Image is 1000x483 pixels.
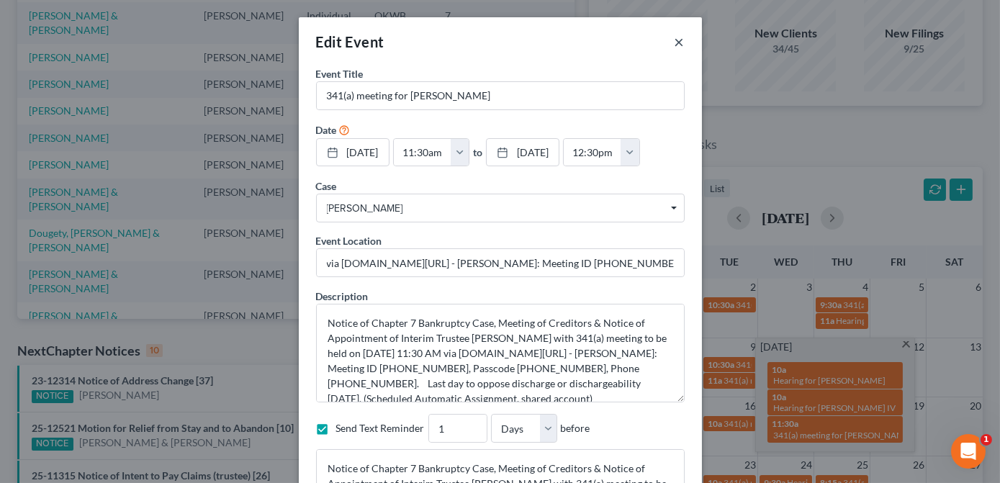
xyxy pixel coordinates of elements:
[560,421,590,435] span: before
[317,82,684,109] input: Enter event name...
[316,33,384,50] span: Edit Event
[317,249,684,276] input: Enter location...
[316,179,337,194] label: Case
[564,139,621,166] input: -- : --
[394,139,451,166] input: -- : --
[317,139,389,166] a: [DATE]
[316,289,369,304] label: Description
[487,139,559,166] a: [DATE]
[951,434,986,469] iframe: Intercom live chat
[473,145,482,160] label: to
[327,201,674,216] span: [PERSON_NAME]
[316,233,382,248] label: Event Location
[316,68,364,80] span: Event Title
[981,434,992,446] span: 1
[336,421,425,435] label: Send Text Reminder
[429,415,487,442] input: --
[316,122,337,137] label: Date
[675,33,685,50] button: ×
[316,194,685,222] span: Select box activate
